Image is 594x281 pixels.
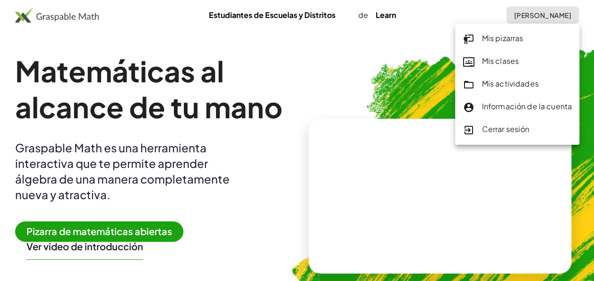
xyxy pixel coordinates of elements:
font: Información de la cuenta [482,101,572,111]
a: Mis actividades [455,73,579,96]
a: Pizarra de matemáticas abiertas [15,227,191,237]
div: de [201,9,404,21]
font: Mis actividades [482,79,538,88]
span: Pizarra de matemáticas abiertas [15,221,183,242]
font: Cerrar sesión [482,124,529,134]
video: What is this? This is dynamic math notation. Dynamic math notation plays a central role in how Gr... [369,161,511,232]
a: Estudiantes de Escuelas y Distritos [201,6,343,24]
font: Mis clases [482,56,519,66]
a: Mis pizarras [455,27,579,50]
font: Mis pizarras [482,33,523,43]
button: [PERSON_NAME] [506,7,579,24]
button: Ver video de introducción [26,240,143,253]
a: Mis clases [455,50,579,73]
h1: Matemáticas al alcance de tu mano [15,53,293,125]
a: Learn [368,6,404,24]
font: [PERSON_NAME] [514,11,571,19]
div: Graspable Math es una herramienta interactiva que te permite aprender álgebra de una manera compl... [15,140,242,202]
